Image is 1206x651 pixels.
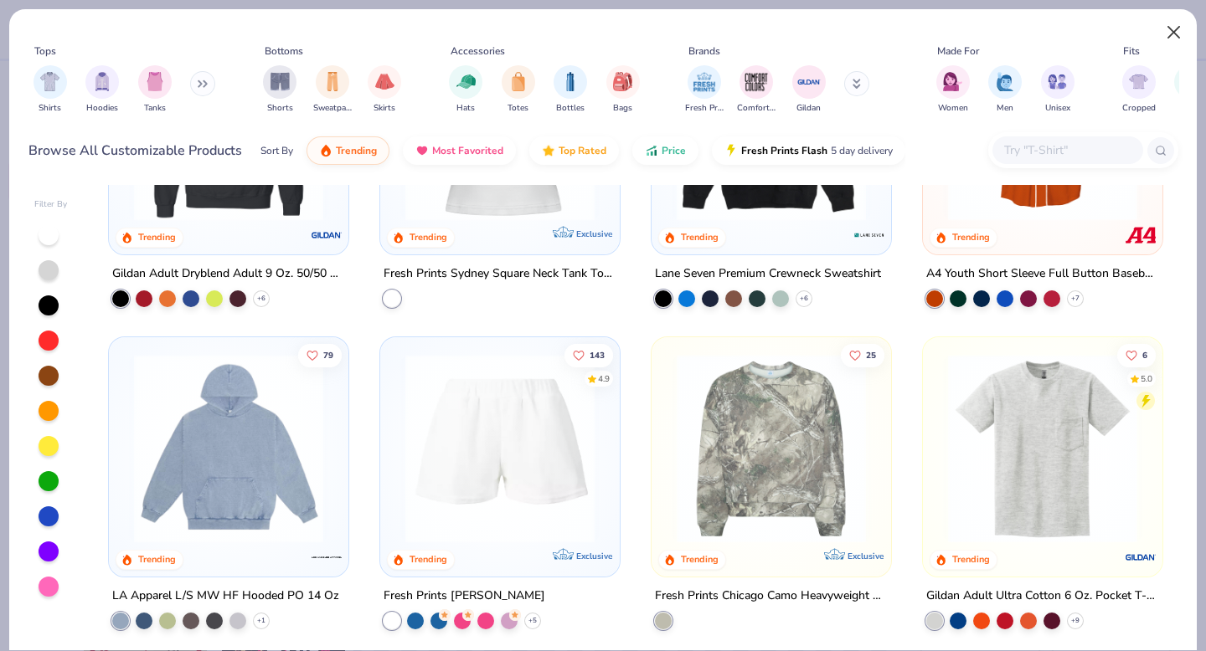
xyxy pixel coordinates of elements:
[529,136,619,165] button: Top Rated
[138,65,172,115] button: filter button
[796,102,821,115] span: Gildan
[936,65,970,115] div: filter for Women
[841,343,884,367] button: Like
[508,102,528,115] span: Totes
[509,72,528,91] img: Totes Image
[685,65,724,115] div: filter for Fresh Prints
[1122,65,1156,115] div: filter for Cropped
[85,65,119,115] div: filter for Hoodies
[1117,343,1156,367] button: Like
[40,72,59,91] img: Shirts Image
[368,65,401,115] button: filter button
[267,102,293,115] span: Shorts
[112,264,345,284] div: Gildan Adult Dryblend Adult 9 Oz. 50/50 Hood
[33,65,67,115] button: filter button
[926,264,1159,284] div: A4 Youth Short Sleeve Full Button Baseball Jersey
[576,228,612,239] span: Exclusive
[943,72,962,91] img: Women Image
[138,65,172,115] div: filter for Tanks
[265,44,303,59] div: Bottoms
[144,102,166,115] span: Tanks
[559,144,606,157] span: Top Rated
[34,44,56,59] div: Tops
[874,354,1080,543] img: 7c13c228-decd-4195-935b-6ba5202a4a9e
[590,351,605,359] span: 143
[1129,72,1148,91] img: Cropped Image
[502,65,535,115] div: filter for Totes
[724,144,738,157] img: flash.gif
[662,144,686,157] span: Price
[432,144,503,157] span: Most Favorited
[528,616,537,626] span: + 5
[375,72,394,91] img: Skirts Image
[34,198,68,211] div: Filter By
[1041,65,1075,115] div: filter for Unisex
[554,65,587,115] button: filter button
[938,102,968,115] span: Women
[744,69,769,95] img: Comfort Colors Image
[456,102,475,115] span: Hats
[564,343,613,367] button: Like
[146,72,164,91] img: Tanks Image
[336,144,377,157] span: Trending
[603,354,809,543] img: c46356ad-0196-4bd7-8412-64514407ba13
[313,102,352,115] span: Sweatpants
[1142,351,1147,359] span: 6
[415,144,429,157] img: most_fav.gif
[576,551,612,561] span: Exclusive
[1045,102,1070,115] span: Unisex
[384,264,616,284] div: Fresh Prints Sydney Square Neck Tank Top with Bow
[926,586,1159,607] div: Gildan Adult Ultra Cotton 6 Oz. Pocket T-Shirt
[384,586,545,607] div: Fresh Prints [PERSON_NAME]
[792,65,826,115] div: filter for Gildan
[310,541,343,574] img: LA Apparel logo
[848,551,884,561] span: Exclusive
[112,586,339,607] div: LA Apparel L/S MW HF Hooded PO 14 Oz
[996,72,1014,91] img: Men Image
[1123,44,1140,59] div: Fits
[1041,65,1075,115] button: filter button
[271,72,290,91] img: Shorts Image
[33,65,67,115] div: filter for Shirts
[313,65,352,115] div: filter for Sweatpants
[449,65,482,115] div: filter for Hats
[1002,141,1131,160] input: Try "T-Shirt"
[853,218,886,252] img: Lane Seven logo
[997,102,1013,115] span: Men
[1071,294,1080,304] span: + 7
[324,351,334,359] span: 79
[86,102,118,115] span: Hoodies
[368,65,401,115] div: filter for Skirts
[257,294,265,304] span: + 6
[712,136,905,165] button: Fresh Prints Flash5 day delivery
[606,65,640,115] div: filter for Bags
[1048,72,1067,91] img: Unisex Image
[126,354,332,543] img: 87e880e6-b044-41f2-bd6d-2f16fa336d36
[1123,218,1157,252] img: A4 logo
[323,72,342,91] img: Sweatpants Image
[936,65,970,115] button: filter button
[613,102,632,115] span: Bags
[937,44,979,59] div: Made For
[554,65,587,115] div: filter for Bottles
[792,65,826,115] button: filter button
[1071,616,1080,626] span: + 9
[39,102,61,115] span: Shirts
[1122,65,1156,115] button: filter button
[85,65,119,115] button: filter button
[737,102,776,115] span: Comfort Colors
[556,102,585,115] span: Bottles
[542,144,555,157] img: TopRated.gif
[397,354,603,543] img: e03c1d32-1478-43eb-b197-8e0c1ae2b0d4
[613,72,631,91] img: Bags Image
[403,136,516,165] button: Most Favorited
[606,65,640,115] button: filter button
[988,65,1022,115] button: filter button
[692,69,717,95] img: Fresh Prints Image
[374,102,395,115] span: Skirts
[263,65,296,115] div: filter for Shorts
[741,144,827,157] span: Fresh Prints Flash
[685,102,724,115] span: Fresh Prints
[988,65,1022,115] div: filter for Men
[307,136,389,165] button: Trending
